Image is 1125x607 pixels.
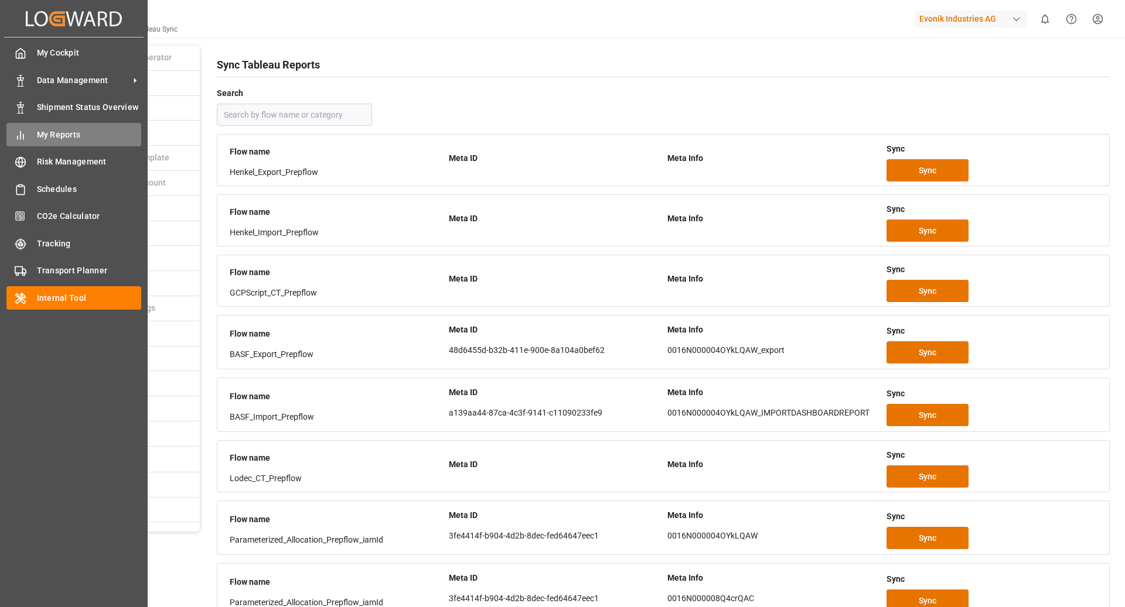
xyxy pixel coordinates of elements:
div: Meta ID [449,208,660,229]
div: Meta Info [667,454,878,475]
div: Meta Info [667,148,878,169]
a: Internal Tool [6,286,141,309]
span: Sync [919,225,936,237]
a: My Reports [6,123,141,146]
div: Flow name [230,572,441,592]
span: CO2e Calculator [37,210,142,222]
div: Flow name [230,448,441,468]
div: Henkel_Import_Prepflow [230,227,441,239]
div: Parameterized_Allocation_Prepflow_iamId [230,534,441,546]
h4: Search [217,85,1110,102]
button: Sync [887,220,969,242]
div: BASF_Export_Prepflow [230,348,441,361]
button: Help Center [1058,6,1085,32]
button: Sync [887,404,969,426]
button: Sync [887,465,969,488]
div: Sync [887,139,1097,159]
input: Search by flow name or category [217,104,372,126]
div: BASF_Import_Prepflow [230,411,441,423]
p: 48d6455d-b32b-411e-900e-8a104a0bef62 [449,344,660,356]
div: Flow name [230,202,441,222]
a: My Cockpit [6,42,141,64]
button: Sync [887,159,969,181]
p: 0016N000008Q4crQAC [667,592,878,605]
p: 0016N000004OYkLQAW_export [667,344,878,356]
a: Shipment Status Overview [6,96,141,119]
div: Meta ID [449,320,660,340]
div: Flow name [230,324,441,344]
span: Sync [919,595,936,607]
div: Henkel_Export_Prepflow [230,166,441,179]
a: Schedules [6,177,141,200]
div: Sync [887,383,1097,404]
p: 0016N000004OYkLQAW [667,530,878,542]
span: My Reports [37,129,142,141]
div: Flow name [230,386,441,407]
span: Schedules [37,183,142,196]
p: 3fe4414f-b904-4d2b-8dec-fed64647eec1 [449,530,660,542]
div: Lodec_CT_Prepflow [230,472,441,485]
button: show 0 new notifications [1032,6,1058,32]
span: Shipment Status Overview [37,101,142,114]
div: Meta Info [667,320,878,340]
span: Sync [919,409,936,421]
span: Tracking [37,238,142,250]
div: Meta Info [667,568,878,588]
span: My Cockpit [37,47,142,59]
span: Sync [919,285,936,297]
div: Meta ID [449,454,660,475]
div: Sync [887,199,1097,220]
span: Data Management [37,74,129,87]
h1: Sync Tableau Reports [217,54,1110,74]
button: Evonik Industries AG [915,8,1032,30]
a: Risk Management [6,150,141,173]
div: Meta Info [667,269,878,289]
div: Meta Info [667,208,878,229]
button: Sync [887,341,969,363]
a: CO2e Calculator [6,205,141,228]
div: Sync [887,445,1097,465]
div: Evonik Industries AG [915,11,1027,28]
div: Meta ID [449,568,660,588]
p: 3fe4414f-b904-4d2b-8dec-fed64647eec1 [449,592,660,605]
div: Flow name [230,142,441,162]
span: Transport Planner [37,265,142,277]
span: Internal Tool [37,292,142,304]
div: Meta ID [449,269,660,289]
p: a139aa44-87ca-4c3f-9141-c11090233fe9 [449,407,660,419]
div: Sync [887,321,1097,341]
div: Flow name [230,262,441,283]
div: Meta Info [667,505,878,526]
div: Meta ID [449,382,660,403]
div: Meta Info [667,382,878,403]
p: 0016N000004OYkLQAW_IMPORTDASHBOARDREPORT [667,407,878,419]
span: Sync [919,471,936,483]
span: Sync [919,532,936,544]
div: Flow name [230,509,441,530]
div: Meta ID [449,505,660,526]
a: Transport Planner [6,259,141,282]
div: Sync [887,259,1097,280]
div: Sync [887,506,1097,527]
div: Meta ID [449,148,660,169]
div: Sync [887,569,1097,589]
button: Sync [887,527,969,549]
span: Sync [919,164,936,177]
a: Tracking [6,232,141,255]
span: Risk Management [37,156,142,168]
div: GCPScript_CT_Prepflow [230,287,441,299]
span: Sync [919,347,936,359]
button: Sync [887,280,969,302]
